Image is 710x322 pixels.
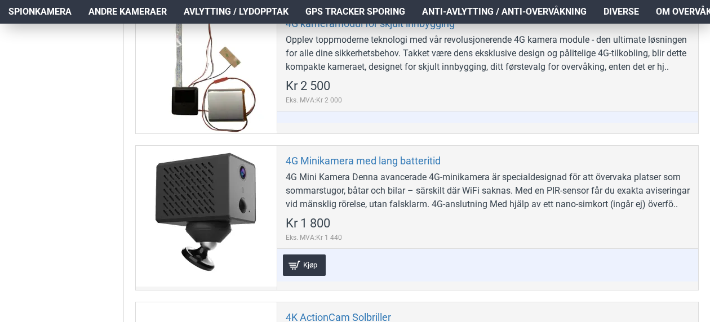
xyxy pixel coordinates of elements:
[286,95,342,105] span: Eks. MVA:Kr 2 000
[136,146,277,287] a: 4G Minikamera med lang batteritid 4G Minikamera med lang batteritid
[286,232,342,243] span: Eks. MVA:Kr 1 440
[286,217,330,230] span: Kr 1 800
[300,261,320,269] span: Kjøp
[88,5,167,19] span: Andre kameraer
[184,5,289,19] span: Avlytting / Lydopptak
[286,154,441,167] a: 4G Minikamera med lang batteritid
[603,5,639,19] span: Diverse
[286,171,690,211] div: 4G Mini Kamera Denna avancerade 4G-minikamera är specialdesignad för att övervaka platser som som...
[422,5,587,19] span: Anti-avlytting / Anti-overvåkning
[8,5,72,19] span: Spionkamera
[286,80,330,92] span: Kr 2 500
[305,5,405,19] span: GPS Tracker Sporing
[286,33,690,74] div: Opplev toppmoderne teknologi med vår revolusjonerende 4G kamera module - den ultimate løsningen f...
